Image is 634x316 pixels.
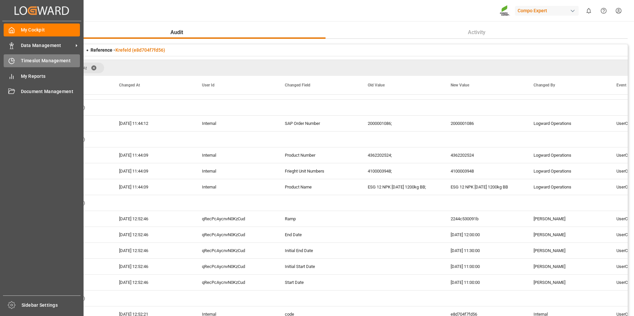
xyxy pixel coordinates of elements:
[326,26,628,39] button: Activity
[277,227,360,242] div: End Date
[368,83,385,87] span: Old Value
[111,147,194,163] div: [DATE] 11:44:09
[4,85,80,98] a: Document Management
[526,163,608,179] div: Logward Operations
[21,73,80,80] span: My Reports
[22,302,81,309] span: Sidebar Settings
[277,275,360,290] div: Start Date
[443,243,526,258] div: [DATE] 11:30:00
[285,83,310,87] span: Changed Field
[21,57,80,64] span: Timeslot Management
[194,179,277,195] div: Internal
[111,243,194,258] div: [DATE] 12:52:46
[526,116,608,131] div: Logward Operations
[443,227,526,242] div: [DATE] 12:00:00
[596,3,611,18] button: Help Center
[111,227,194,242] div: [DATE] 12:52:46
[443,179,526,195] div: ESG 12 NPK [DATE] 1200kg BB
[277,259,360,274] div: Initial Start Date
[194,227,277,242] div: qRecPcAycnvN0KzCud
[360,147,443,163] div: 4362202524;
[526,243,608,258] div: [PERSON_NAME]
[465,28,488,36] span: Activity
[21,26,80,33] span: My Cockpit
[194,259,277,274] div: qRecPcAycnvN0KzCud
[277,211,360,227] div: Ramp
[526,211,608,227] div: [PERSON_NAME]
[277,243,360,258] div: Initial End Date
[277,116,360,131] div: SAP Order Number
[277,179,360,195] div: Product Name
[194,163,277,179] div: Internal
[443,163,526,179] div: 4100003948
[202,83,215,87] span: User Id
[111,179,194,195] div: [DATE] 11:44:09
[111,163,194,179] div: [DATE] 11:44:09
[526,227,608,242] div: [PERSON_NAME]
[115,47,165,53] a: Krefeld (e8d704f7fd56)
[111,259,194,274] div: [DATE] 12:52:46
[443,275,526,290] div: [DATE] 11:00:00
[360,116,443,131] div: 2000001086;
[443,211,526,227] div: 2244c530091b
[451,83,469,87] span: New Value
[111,211,194,227] div: [DATE] 12:52:46
[194,243,277,258] div: qRecPcAycnvN0KzCud
[4,24,80,36] a: My Cockpit
[443,147,526,163] div: 4362202524
[4,70,80,82] a: My Reports
[119,83,140,87] span: Changed At
[194,147,277,163] div: Internal
[194,116,277,131] div: Internal
[277,163,360,179] div: Frieght Unit Numbers
[360,163,443,179] div: 4100003948;
[515,4,581,17] button: Compo Expert
[111,116,194,131] div: [DATE] 11:44:12
[500,5,510,17] img: Screenshot%202023-09-29%20at%2010.02.21.png_1712312052.png
[111,275,194,290] div: [DATE] 12:52:46
[581,3,596,18] button: show 0 new notifications
[526,275,608,290] div: [PERSON_NAME]
[4,54,80,67] a: Timeslot Management
[515,6,579,16] div: Compo Expert
[194,275,277,290] div: qRecPcAycnvN0KzCud
[526,147,608,163] div: Logward Operations
[526,259,608,274] div: [PERSON_NAME]
[21,42,73,49] span: Data Management
[526,179,608,195] div: Logward Operations
[443,116,526,131] div: 2000001086
[194,211,277,227] div: qRecPcAycnvN0KzCud
[360,179,443,195] div: ESG 12 NPK [DATE] 1200kg BB;
[168,28,186,36] span: Audit
[443,259,526,274] div: [DATE] 11:00:00
[534,83,555,87] span: Changed By
[91,47,165,53] span: Reference -
[616,83,626,87] span: Event
[21,88,80,95] span: Document Management
[28,26,326,39] button: Audit
[277,147,360,163] div: Product Number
